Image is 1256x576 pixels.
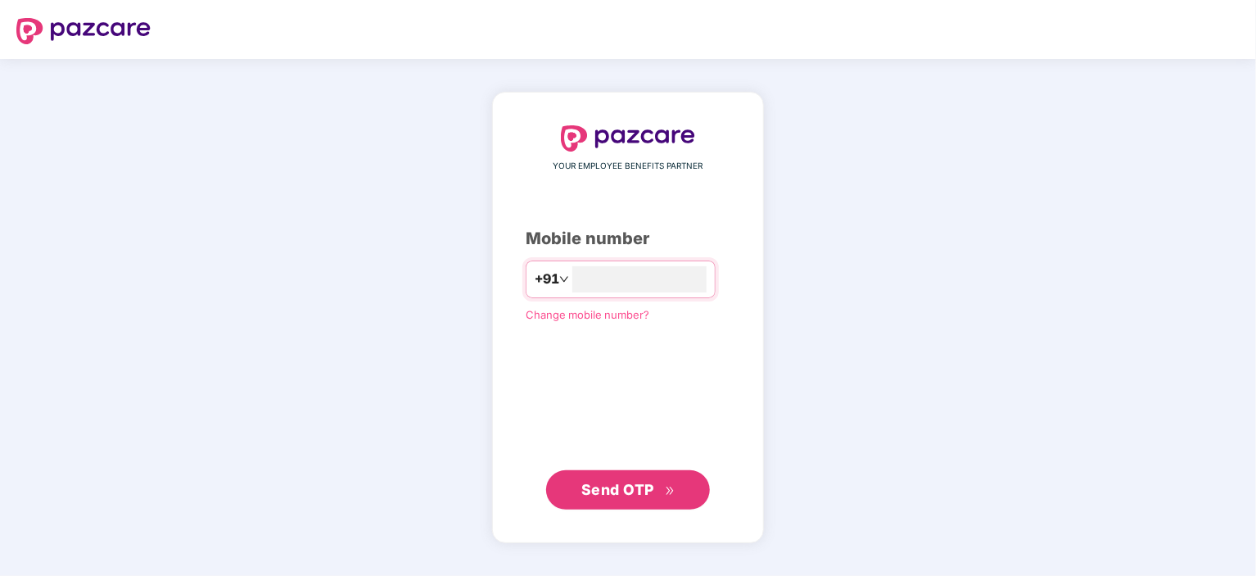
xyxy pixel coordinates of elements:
[16,18,151,44] img: logo
[526,308,649,321] a: Change mobile number?
[535,269,559,289] span: +91
[665,486,675,497] span: double-right
[553,160,703,173] span: YOUR EMPLOYEE BENEFITS PARTNER
[559,274,569,284] span: down
[561,125,695,152] img: logo
[546,470,710,510] button: Send OTPdouble-right
[581,481,654,498] span: Send OTP
[526,226,730,252] div: Mobile number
